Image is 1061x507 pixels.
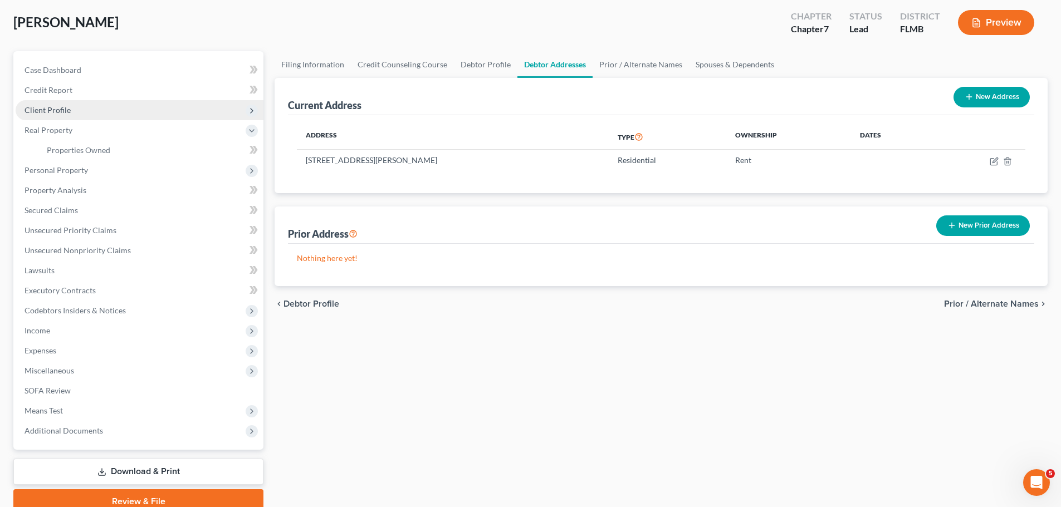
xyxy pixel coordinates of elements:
[25,105,71,115] span: Client Profile
[791,10,832,23] div: Chapter
[726,124,851,150] th: Ownership
[25,225,116,235] span: Unsecured Priority Claims
[25,85,72,95] span: Credit Report
[288,99,361,112] div: Current Address
[944,299,1048,308] button: Prior / Alternate Names chevron_right
[689,51,781,78] a: Spouses & Dependents
[944,299,1039,308] span: Prior / Alternate Names
[25,326,50,335] span: Income
[1023,469,1050,496] iframe: Intercom live chat
[849,10,882,23] div: Status
[275,51,351,78] a: Filing Information
[25,245,131,255] span: Unsecured Nonpriority Claims
[517,51,593,78] a: Debtor Addresses
[13,459,263,485] a: Download & Print
[900,10,940,23] div: District
[454,51,517,78] a: Debtor Profile
[25,386,71,395] span: SOFA Review
[16,280,263,301] a: Executory Contracts
[275,299,283,308] i: chevron_left
[25,426,103,435] span: Additional Documents
[16,60,263,80] a: Case Dashboard
[351,51,454,78] a: Credit Counseling Course
[16,180,263,200] a: Property Analysis
[851,124,932,150] th: Dates
[25,165,88,175] span: Personal Property
[958,10,1034,35] button: Preview
[25,306,126,315] span: Codebtors Insiders & Notices
[25,125,72,135] span: Real Property
[1046,469,1055,478] span: 5
[47,145,110,155] span: Properties Owned
[609,150,726,171] td: Residential
[936,215,1030,236] button: New Prior Address
[16,260,263,280] a: Lawsuits
[25,65,81,75] span: Case Dashboard
[25,205,78,215] span: Secured Claims
[297,150,609,171] td: [STREET_ADDRESS][PERSON_NAME]
[16,240,263,260] a: Unsecured Nonpriority Claims
[25,185,86,195] span: Property Analysis
[849,23,882,36] div: Lead
[275,299,339,308] button: chevron_left Debtor Profile
[16,220,263,240] a: Unsecured Priority Claims
[25,366,74,375] span: Miscellaneous
[25,286,96,295] span: Executory Contracts
[288,227,358,240] div: Prior Address
[824,23,829,34] span: 7
[25,265,55,275] span: Lawsuits
[283,299,339,308] span: Debtor Profile
[726,150,851,171] td: Rent
[16,80,263,100] a: Credit Report
[609,124,726,150] th: Type
[593,51,689,78] a: Prior / Alternate Names
[900,23,940,36] div: FLMB
[791,23,832,36] div: Chapter
[16,200,263,220] a: Secured Claims
[16,381,263,401] a: SOFA Review
[25,346,56,355] span: Expenses
[1039,299,1048,308] i: chevron_right
[25,406,63,415] span: Means Test
[954,87,1030,107] button: New Address
[297,253,1025,264] p: Nothing here yet!
[297,124,609,150] th: Address
[13,14,119,30] span: [PERSON_NAME]
[38,140,263,160] a: Properties Owned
